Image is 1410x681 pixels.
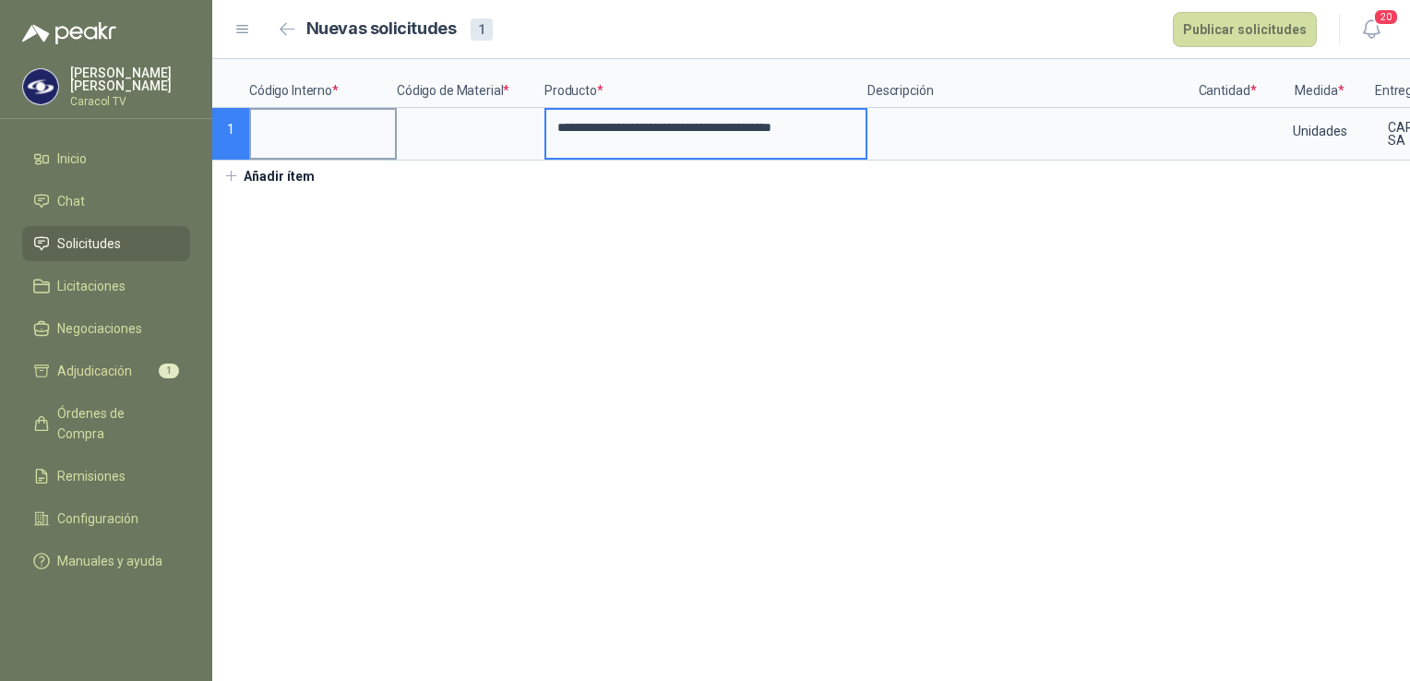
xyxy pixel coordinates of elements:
a: Órdenes de Compra [22,396,190,451]
a: Licitaciones [22,269,190,304]
img: Logo peakr [22,22,116,44]
span: 1 [159,364,179,378]
a: Configuración [22,501,190,536]
a: Inicio [22,141,190,176]
a: Adjudicación1 [22,353,190,388]
a: Manuales y ayuda [22,544,190,579]
p: Medida [1264,59,1375,108]
div: Unidades [1266,110,1373,152]
p: Código Interno [249,59,397,108]
span: Manuales y ayuda [57,551,162,571]
button: Publicar solicitudes [1173,12,1317,47]
span: Licitaciones [57,276,125,296]
h2: Nuevas solicitudes [306,16,457,42]
span: Configuración [57,508,138,529]
span: Solicitudes [57,233,121,254]
span: Órdenes de Compra [57,403,173,444]
a: Negociaciones [22,311,190,346]
p: 1 [212,108,249,161]
span: Chat [57,191,85,211]
p: Cantidad [1190,59,1264,108]
p: Código de Material [397,59,544,108]
span: 20 [1373,8,1399,26]
button: 20 [1355,13,1388,46]
div: 1 [471,18,493,41]
p: Descripción [867,59,1190,108]
p: Producto [544,59,867,108]
span: Adjudicación [57,361,132,381]
p: Caracol TV [70,96,190,107]
img: Company Logo [23,69,58,104]
span: Remisiones [57,466,125,486]
a: Chat [22,184,190,219]
button: Añadir ítem [212,161,326,192]
a: Solicitudes [22,226,190,261]
span: Inicio [57,149,87,169]
p: [PERSON_NAME] [PERSON_NAME] [70,66,190,92]
span: Negociaciones [57,318,142,339]
a: Remisiones [22,459,190,494]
